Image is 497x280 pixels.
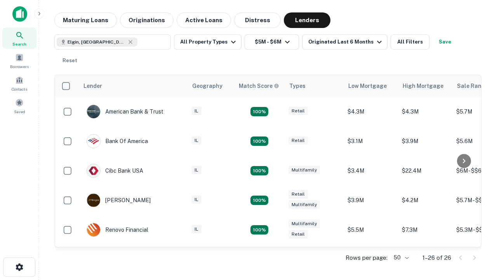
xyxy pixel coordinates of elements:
[344,245,398,274] td: $2.2M
[433,34,457,50] button: Save your search to get updates of matches that match your search criteria.
[403,81,443,91] div: High Mortgage
[308,37,384,47] div: Originated Last 6 Months
[12,41,26,47] span: Search
[83,81,102,91] div: Lender
[288,200,320,209] div: Multifamily
[14,108,25,115] span: Saved
[87,105,100,118] img: picture
[250,136,268,146] div: Matching Properties: 4, hasApolloMatch: undefined
[344,156,398,185] td: $3.4M
[239,82,278,90] h6: Match Score
[250,107,268,116] div: Matching Properties: 7, hasApolloMatch: undefined
[398,156,452,185] td: $22.4M
[188,75,234,97] th: Geography
[285,75,344,97] th: Types
[398,97,452,126] td: $4.3M
[458,218,497,255] iframe: Chat Widget
[2,95,36,116] a: Saved
[87,164,143,178] div: Cibc Bank USA
[57,53,82,68] button: Reset
[87,105,163,119] div: American Bank & Trust
[68,38,126,45] span: Elgin, [GEOGRAPHIC_DATA], [GEOGRAPHIC_DATA]
[191,225,202,234] div: IL
[289,81,306,91] div: Types
[234,75,285,97] th: Capitalize uses an advanced AI algorithm to match your search with the best lender. The match sco...
[192,81,222,91] div: Geography
[250,225,268,234] div: Matching Properties: 4, hasApolloMatch: undefined
[288,136,308,145] div: Retail
[250,166,268,175] div: Matching Properties: 4, hasApolloMatch: undefined
[177,12,231,28] button: Active Loans
[87,164,100,177] img: picture
[54,12,117,28] button: Maturing Loans
[191,195,202,204] div: IL
[191,136,202,145] div: IL
[2,73,36,94] a: Contacts
[10,63,29,70] span: Borrowers
[344,185,398,215] td: $3.9M
[398,245,452,274] td: $3.1M
[288,190,308,199] div: Retail
[245,34,299,50] button: $5M - $6M
[2,50,36,71] a: Borrowers
[284,12,330,28] button: Lenders
[344,126,398,156] td: $3.1M
[398,215,452,245] td: $7.3M
[398,185,452,215] td: $4.2M
[87,223,148,237] div: Renovo Financial
[288,219,320,228] div: Multifamily
[87,135,100,148] img: picture
[346,253,388,262] p: Rows per page:
[239,82,279,90] div: Capitalize uses an advanced AI algorithm to match your search with the best lender. The match sco...
[391,252,410,263] div: 50
[302,34,388,50] button: Originated Last 6 Months
[191,166,202,175] div: IL
[288,230,308,239] div: Retail
[2,28,36,49] a: Search
[87,193,151,207] div: [PERSON_NAME]
[422,253,451,262] p: 1–26 of 26
[288,107,308,115] div: Retail
[87,194,100,207] img: picture
[12,86,27,92] span: Contacts
[12,6,27,22] img: capitalize-icon.png
[398,126,452,156] td: $3.9M
[120,12,174,28] button: Originations
[288,166,320,175] div: Multifamily
[87,223,100,236] img: picture
[344,75,398,97] th: Low Mortgage
[398,75,452,97] th: High Mortgage
[191,107,202,115] div: IL
[174,34,242,50] button: All Property Types
[87,134,148,148] div: Bank Of America
[348,81,387,91] div: Low Mortgage
[344,215,398,245] td: $5.5M
[344,97,398,126] td: $4.3M
[391,34,429,50] button: All Filters
[234,12,281,28] button: Distress
[79,75,188,97] th: Lender
[250,196,268,205] div: Matching Properties: 4, hasApolloMatch: undefined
